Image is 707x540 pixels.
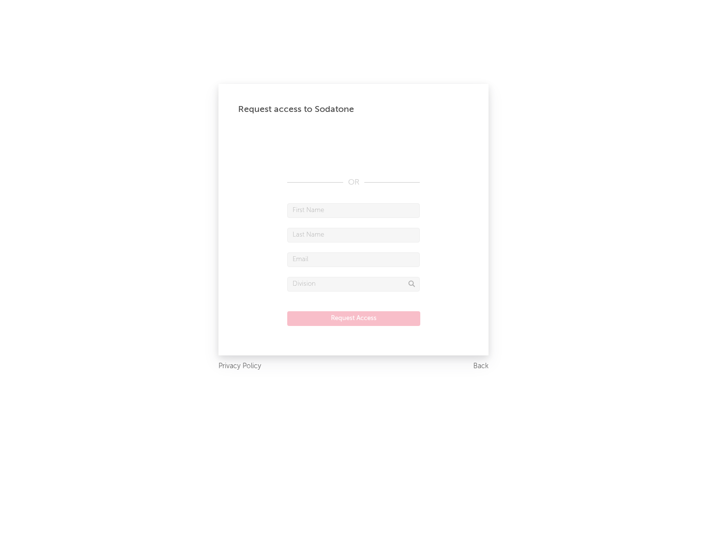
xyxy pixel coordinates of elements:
input: Email [287,252,420,267]
input: Last Name [287,228,420,243]
button: Request Access [287,311,420,326]
div: OR [287,177,420,189]
input: First Name [287,203,420,218]
a: Privacy Policy [218,360,261,373]
input: Division [287,277,420,292]
a: Back [473,360,489,373]
div: Request access to Sodatone [238,104,469,115]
